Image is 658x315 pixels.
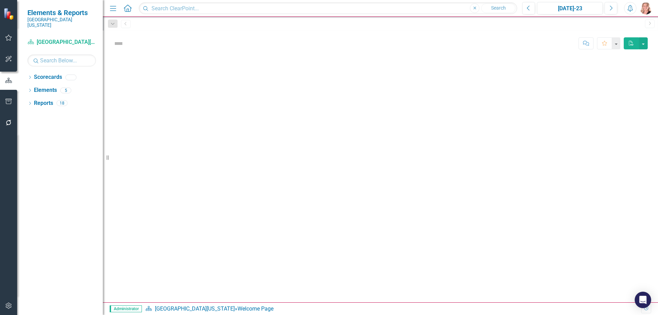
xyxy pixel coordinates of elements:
input: Search Below... [27,54,96,66]
img: ClearPoint Strategy [3,8,15,20]
img: Tiffany LaCoste [640,2,652,14]
div: Welcome Page [237,305,273,312]
img: Not Defined [113,38,124,49]
a: [GEOGRAPHIC_DATA][US_STATE] [27,38,96,46]
button: [DATE]-23 [537,2,603,14]
a: Scorecards [34,73,62,81]
span: Search [491,5,506,11]
div: » [145,305,641,313]
small: [GEOGRAPHIC_DATA][US_STATE] [27,17,96,28]
a: [GEOGRAPHIC_DATA][US_STATE] [155,305,235,312]
a: Reports [34,99,53,107]
a: Elements [34,86,57,94]
button: Search [481,3,515,13]
div: [DATE]-23 [539,4,600,13]
input: Search ClearPoint... [139,2,517,14]
span: Administrator [110,305,142,312]
div: 5 [60,87,71,93]
div: Open Intercom Messenger [635,292,651,308]
div: 18 [57,100,68,106]
span: Elements & Reports [27,9,96,17]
